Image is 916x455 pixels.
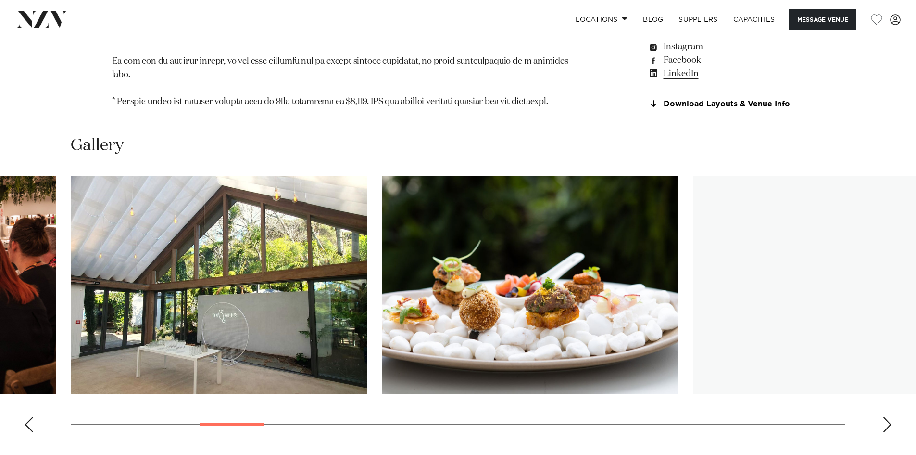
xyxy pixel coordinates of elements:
a: LinkedIn [648,67,804,81]
swiper-slide: 7 / 30 [382,176,678,394]
a: Download Layouts & Venue Info [648,100,804,109]
swiper-slide: 6 / 30 [71,176,367,394]
a: Facebook [648,54,804,67]
img: nzv-logo.png [15,11,68,28]
a: SUPPLIERS [671,9,725,30]
a: BLOG [635,9,671,30]
a: Instagram [648,40,804,54]
a: Locations [568,9,635,30]
a: Capacities [726,9,783,30]
button: Message Venue [789,9,856,30]
h2: Gallery [71,135,124,156]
